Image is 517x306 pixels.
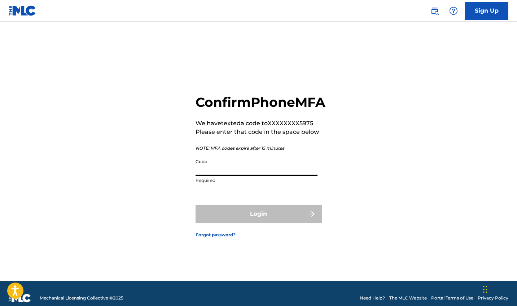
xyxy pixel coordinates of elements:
div: Help [446,4,461,18]
img: logo [9,294,31,302]
p: NOTE: MFA codes expire after 15 minutes [196,145,325,152]
img: search [430,6,439,15]
iframe: Chat Widget [481,271,517,306]
h2: Confirm Phone MFA [196,94,325,110]
a: Portal Terms of Use [431,295,473,301]
a: The MLC Website [389,295,427,301]
p: Required [196,177,317,184]
span: Mechanical Licensing Collective © 2025 [40,295,123,301]
p: Please enter that code in the space below [196,128,325,136]
a: Sign Up [465,2,508,20]
img: help [449,6,458,15]
a: Privacy Policy [478,295,508,301]
a: Need Help? [360,295,385,301]
a: Forgot password? [196,232,236,238]
p: We have texted a code to XXXXXXXX5975 [196,119,325,128]
a: Public Search [428,4,442,18]
div: Drag [483,279,487,300]
img: MLC Logo [9,5,36,16]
